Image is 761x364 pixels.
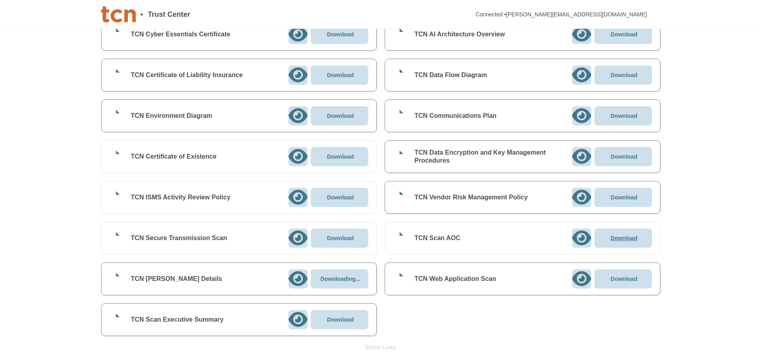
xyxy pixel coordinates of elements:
[415,30,505,38] div: TCN AI Architecture Overview
[415,193,528,201] div: TCN Vendor Risk Management Policy
[327,195,354,200] p: Download
[131,193,230,201] div: TCN ISMS Activity Review Policy
[327,32,354,37] p: Download
[327,235,354,241] p: Download
[476,12,647,17] div: Connected • [PERSON_NAME][EMAIL_ADDRESS][DOMAIN_NAME]
[141,11,143,18] span: •
[327,113,354,119] p: Download
[131,112,213,120] div: TCN Environment Diagram
[327,154,354,159] p: Download
[365,344,396,350] div: Show Less
[611,235,638,241] p: Download
[131,71,243,79] div: TCN Certificate of Liability Insurance
[131,316,224,324] div: TCN Scan Executive Summary
[415,149,562,165] div: TCN Data Encryption and Key Management Procedures
[611,195,638,200] p: Download
[131,30,230,38] div: TCN Cyber Essentials Certificate
[415,234,461,242] div: TCN Scan AOC
[611,113,638,119] p: Download
[320,276,360,282] p: Downloading...
[611,32,638,37] p: Download
[327,317,354,322] p: Download
[131,153,217,161] div: TCN Certificate of Existence
[611,154,638,159] p: Download
[415,71,487,79] div: TCN Data Flow Diagram
[327,72,354,78] p: Download
[415,275,496,283] div: TCN Web Application Scan
[101,6,136,22] img: Company Banner
[148,11,190,18] span: Trust Center
[415,112,497,120] div: TCN Communications Plan
[611,72,638,78] p: Download
[131,234,227,242] div: TCN Secure Transmission Scan
[611,276,638,282] p: Download
[131,275,222,283] div: TCN [PERSON_NAME] Details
